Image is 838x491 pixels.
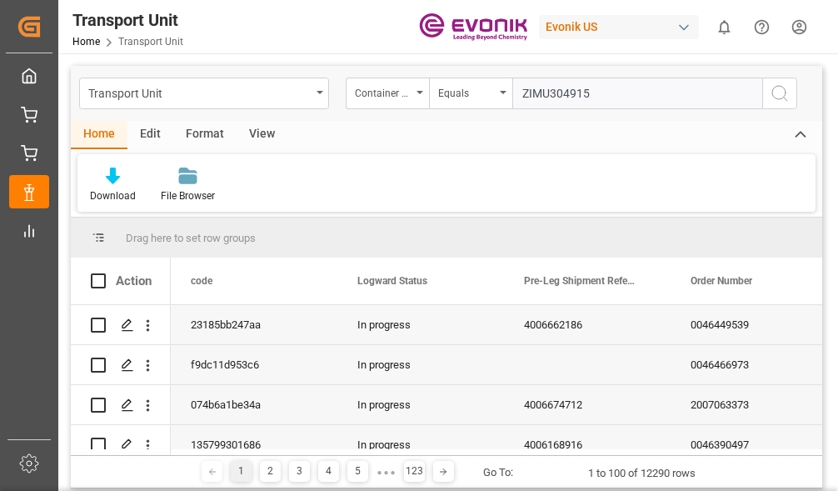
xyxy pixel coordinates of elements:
[347,461,368,482] div: 5
[512,78,762,109] input: Type to search
[260,461,281,482] div: 2
[191,275,212,287] span: code
[337,385,504,424] div: In progress
[346,78,429,109] button: open menu
[231,461,252,482] div: 1
[337,345,504,384] div: In progress
[539,11,706,43] button: Evonik US
[357,275,427,287] span: Logward Status
[71,121,127,149] div: Home
[671,305,837,344] div: 0046449539
[377,466,395,478] div: ● ● ●
[171,425,337,464] div: 135799301686
[504,425,671,464] div: 4006168916
[671,385,837,424] div: 2007063373
[71,385,171,425] div: Press SPACE to select this row.
[419,13,527,42] img: Evonik-brand-mark-Deep-Purple-RGB.jpeg_1700498283.jpeg
[706,8,743,46] button: show 0 new notifications
[116,273,152,288] div: Action
[504,385,671,424] div: 4006674712
[539,15,699,39] div: Evonik US
[171,345,337,384] div: f9dc11d953c6
[71,425,171,465] div: Press SPACE to select this row.
[88,82,311,103] div: Transport Unit
[762,78,797,109] button: search button
[429,78,512,109] button: open menu
[71,345,171,385] div: Press SPACE to select this row.
[72,8,183,33] div: Transport Unit
[404,461,425,482] div: 123
[588,465,696,482] div: 1 to 100 of 12290 rows
[671,345,837,384] div: 0046466973
[438,82,495,101] div: Equals
[71,305,171,345] div: Press SPACE to select this row.
[171,385,337,424] div: 074b6a1be34a
[355,82,412,101] div: Container Number
[173,121,237,149] div: Format
[90,188,136,203] div: Download
[127,121,173,149] div: Edit
[79,78,329,109] button: open menu
[161,188,215,203] div: File Browser
[126,232,256,244] span: Drag here to set row groups
[318,461,339,482] div: 4
[504,305,671,344] div: 4006662186
[337,305,504,344] div: In progress
[237,121,287,149] div: View
[743,8,781,46] button: Help Center
[72,36,100,48] a: Home
[337,425,504,464] div: In progress
[671,425,837,464] div: 0046390497
[524,275,636,287] span: Pre-Leg Shipment Reference Evonik
[483,464,513,481] div: Go To:
[691,275,752,287] span: Order Number
[171,305,337,344] div: 23185bb247aa
[289,461,310,482] div: 3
